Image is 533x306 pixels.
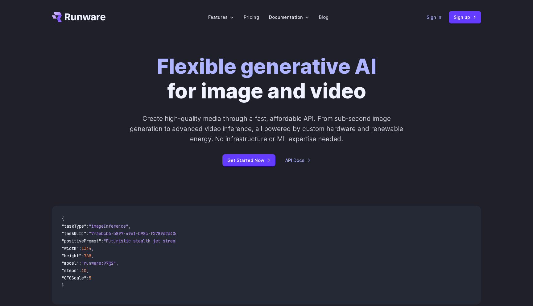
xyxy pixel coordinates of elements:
[62,238,101,244] span: "positivePrompt"
[62,283,64,288] span: }
[86,268,89,273] span: ,
[89,223,128,229] span: "imageInference"
[285,157,311,164] a: API Docs
[91,246,94,251] span: ,
[81,246,91,251] span: 1344
[222,154,275,166] a: Get Started Now
[116,260,118,266] span: ,
[79,246,81,251] span: :
[157,54,376,79] strong: Flexible generative AI
[62,268,79,273] span: "steps"
[62,216,64,221] span: {
[62,260,79,266] span: "model"
[81,260,116,266] span: "runware:97@2"
[86,223,89,229] span: :
[91,253,94,258] span: ,
[62,253,81,258] span: "height"
[79,260,81,266] span: :
[62,231,86,236] span: "taskUUID"
[319,14,328,21] a: Blog
[427,14,441,21] a: Sign in
[157,54,376,104] h1: for image and video
[52,12,105,22] a: Go to /
[84,253,91,258] span: 768
[62,246,79,251] span: "width"
[62,223,86,229] span: "taskType"
[208,14,234,21] label: Features
[269,14,309,21] label: Documentation
[89,275,91,281] span: 5
[86,231,89,236] span: :
[62,275,86,281] span: "CFGScale"
[129,114,404,144] p: Create high-quality media through a fast, affordable API. From sub-second image generation to adv...
[79,268,81,273] span: :
[81,253,84,258] span: :
[101,238,104,244] span: :
[128,223,131,229] span: ,
[81,268,86,273] span: 40
[244,14,259,21] a: Pricing
[86,275,89,281] span: :
[449,11,481,23] a: Sign up
[104,238,328,244] span: "Futuristic stealth jet streaking through a neon-lit cityscape with glowing purple exhaust"
[89,231,183,236] span: "7f3ebcb6-b897-49e1-b98c-f5789d2d40d7"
